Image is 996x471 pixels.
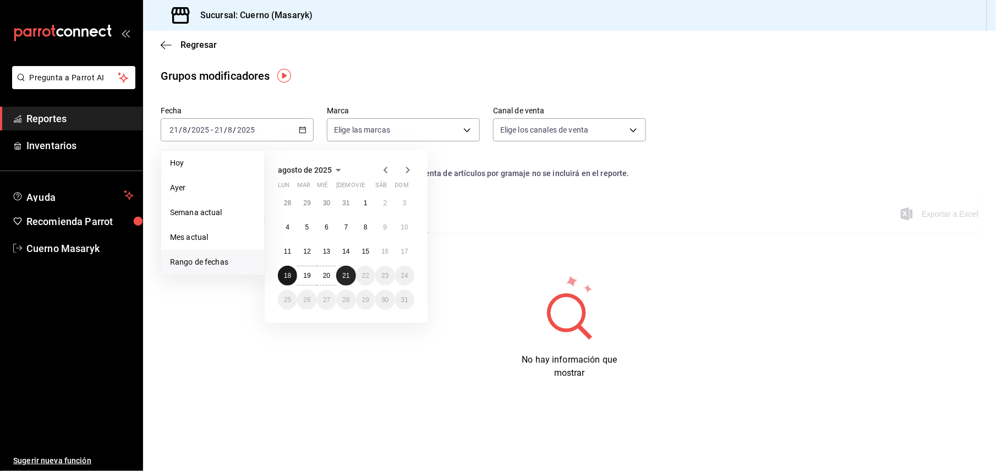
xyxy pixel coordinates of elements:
button: 16 de agosto de 2025 [375,242,395,261]
abbr: 29 de julio de 2025 [303,199,310,207]
abbr: 8 de agosto de 2025 [364,223,368,231]
button: 31 de agosto de 2025 [395,290,414,310]
input: ---- [191,125,210,134]
button: 20 de agosto de 2025 [317,266,336,286]
button: agosto de 2025 [278,163,345,177]
button: 26 de agosto de 2025 [297,290,316,310]
span: Mes actual [170,232,255,243]
img: Tooltip marker [277,69,291,83]
abbr: sábado [375,182,387,193]
span: Elige las marcas [334,124,390,135]
button: 7 de agosto de 2025 [336,217,355,237]
button: 4 de agosto de 2025 [278,217,297,237]
button: 25 de agosto de 2025 [278,290,297,310]
abbr: 11 de agosto de 2025 [284,248,291,255]
div: Los artículos del listado no incluyen [161,168,978,179]
button: 21 de agosto de 2025 [336,266,355,286]
label: Fecha [161,107,314,115]
abbr: 6 de agosto de 2025 [325,223,329,231]
abbr: lunes [278,182,289,193]
button: 31 de julio de 2025 [336,193,355,213]
button: 29 de julio de 2025 [297,193,316,213]
abbr: martes [297,182,310,193]
button: 22 de agosto de 2025 [356,266,375,286]
span: / [233,125,237,134]
abbr: 21 de agosto de 2025 [342,272,349,280]
input: ---- [237,125,255,134]
abbr: 31 de julio de 2025 [342,199,349,207]
span: Hoy [170,157,255,169]
a: Pregunta a Parrot AI [8,80,135,91]
span: Cuerno Masaryk [26,241,134,256]
button: 17 de agosto de 2025 [395,242,414,261]
abbr: 31 de agosto de 2025 [401,296,408,304]
span: - [211,125,213,134]
button: Pregunta a Parrot AI [12,66,135,89]
button: 8 de agosto de 2025 [356,217,375,237]
p: Nota [161,155,978,168]
span: / [224,125,227,134]
abbr: 30 de agosto de 2025 [381,296,388,304]
input: -- [228,125,233,134]
abbr: 15 de agosto de 2025 [362,248,369,255]
abbr: 28 de julio de 2025 [284,199,291,207]
span: No hay información que mostrar [522,354,617,378]
span: Elige los canales de venta [500,124,588,135]
button: 15 de agosto de 2025 [356,242,375,261]
abbr: 12 de agosto de 2025 [303,248,310,255]
span: Rango de fechas [170,256,255,268]
h3: Sucursal: Cuerno (Masaryk) [191,9,313,22]
abbr: 28 de agosto de 2025 [342,296,349,304]
abbr: 4 de agosto de 2025 [286,223,289,231]
button: 28 de julio de 2025 [278,193,297,213]
button: 30 de agosto de 2025 [375,290,395,310]
abbr: domingo [395,182,409,193]
button: 27 de agosto de 2025 [317,290,336,310]
button: open_drawer_menu [121,29,130,37]
button: 10 de agosto de 2025 [395,217,414,237]
span: Ayuda [26,189,119,202]
input: -- [214,125,224,134]
abbr: 14 de agosto de 2025 [342,248,349,255]
abbr: 24 de agosto de 2025 [401,272,408,280]
abbr: 3 de agosto de 2025 [403,199,407,207]
span: Sugerir nueva función [13,455,134,467]
label: Canal de venta [493,107,646,115]
span: Ayer [170,182,255,194]
button: 14 de agosto de 2025 [336,242,355,261]
span: Semana actual [170,207,255,218]
abbr: 20 de agosto de 2025 [323,272,330,280]
button: 11 de agosto de 2025 [278,242,297,261]
abbr: 27 de agosto de 2025 [323,296,330,304]
button: 24 de agosto de 2025 [395,266,414,286]
abbr: 13 de agosto de 2025 [323,248,330,255]
button: 5 de agosto de 2025 [297,217,316,237]
abbr: 23 de agosto de 2025 [381,272,388,280]
abbr: 1 de agosto de 2025 [364,199,368,207]
abbr: 2 de agosto de 2025 [383,199,387,207]
abbr: 18 de agosto de 2025 [284,272,291,280]
button: 2 de agosto de 2025 [375,193,395,213]
span: agosto de 2025 [278,166,332,174]
button: 1 de agosto de 2025 [356,193,375,213]
button: 29 de agosto de 2025 [356,290,375,310]
abbr: 22 de agosto de 2025 [362,272,369,280]
input: -- [182,125,188,134]
abbr: 9 de agosto de 2025 [383,223,387,231]
button: 23 de agosto de 2025 [375,266,395,286]
button: 19 de agosto de 2025 [297,266,316,286]
span: / [188,125,191,134]
abbr: 19 de agosto de 2025 [303,272,310,280]
abbr: 29 de agosto de 2025 [362,296,369,304]
abbr: miércoles [317,182,327,193]
span: Reportes [26,111,134,126]
abbr: 16 de agosto de 2025 [381,248,388,255]
button: Regresar [161,40,217,50]
button: 6 de agosto de 2025 [317,217,336,237]
button: 3 de agosto de 2025 [395,193,414,213]
button: 30 de julio de 2025 [317,193,336,213]
abbr: 25 de agosto de 2025 [284,296,291,304]
span: Recomienda Parrot [26,214,134,229]
span: / [179,125,182,134]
